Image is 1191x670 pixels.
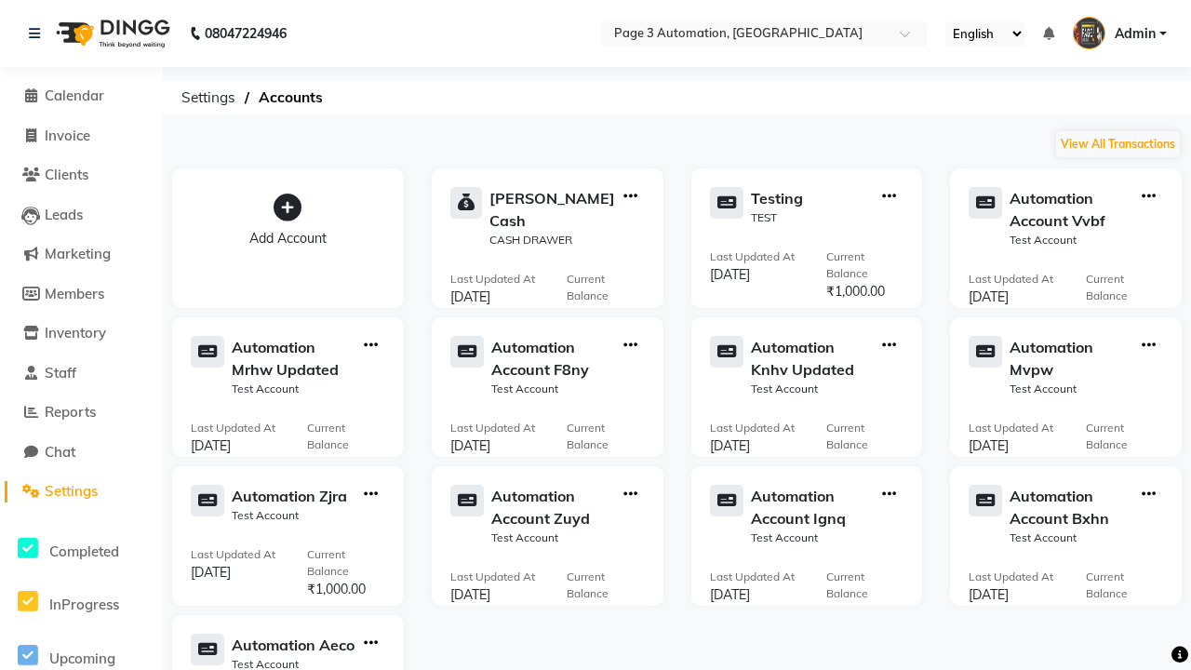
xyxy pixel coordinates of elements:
[5,284,158,305] a: Members
[450,271,535,288] div: Last Updated At
[191,436,275,456] div: [DATE]
[710,436,795,456] div: [DATE]
[307,453,385,473] div: ₹1,000.00
[491,336,616,381] div: Automation Account F8ny
[45,206,83,223] span: Leads
[45,245,111,262] span: Marketing
[45,285,104,302] span: Members
[710,420,795,436] div: Last Updated At
[5,205,158,226] a: Leads
[172,81,245,114] span: Settings
[232,507,347,524] div: Test Account
[45,166,88,183] span: Clients
[751,209,803,226] div: TEST
[5,244,158,265] a: Marketing
[969,585,1053,605] div: [DATE]
[5,86,158,107] a: Calendar
[45,403,96,421] span: Reports
[969,436,1053,456] div: [DATE]
[1086,271,1164,304] div: Current Balance
[751,336,876,381] div: Automation Knhv Updated
[45,324,106,342] span: Inventory
[1010,187,1134,232] div: Automation Account Vvbf
[45,127,90,144] span: Invoice
[567,602,645,622] div: ₹1,000.00
[191,546,275,563] div: Last Updated At
[1086,304,1164,324] div: ₹1,000.00
[491,485,616,529] div: Automation Account Zuyd
[491,529,616,546] div: Test Account
[751,485,876,529] div: Automation Account Ignq
[45,482,98,500] span: Settings
[232,381,356,397] div: Test Account
[969,271,1053,288] div: Last Updated At
[1086,420,1164,453] div: Current Balance
[826,453,904,473] div: ₹1,000.00
[489,187,616,232] div: [PERSON_NAME] Cash
[751,529,876,546] div: Test Account
[1086,569,1164,602] div: Current Balance
[710,248,795,265] div: Last Updated At
[45,443,75,461] span: Chat
[5,481,158,502] a: Settings
[232,336,356,381] div: Automation Mrhw Updated
[205,7,287,60] b: 08047224946
[232,485,347,507] div: Automation Zjra
[567,420,645,453] div: Current Balance
[232,634,355,656] div: Automation Aeco
[49,543,119,560] span: Completed
[1010,381,1134,397] div: Test Account
[751,381,876,397] div: Test Account
[191,420,275,436] div: Last Updated At
[450,420,535,436] div: Last Updated At
[826,282,904,301] div: ₹1,000.00
[826,420,904,453] div: Current Balance
[1086,602,1164,622] div: ₹1,000.00
[969,569,1053,585] div: Last Updated At
[47,7,175,60] img: logo
[489,232,616,248] div: CASH DRAWER
[307,580,385,599] div: ₹1,000.00
[826,569,904,602] div: Current Balance
[450,585,535,605] div: [DATE]
[5,442,158,463] a: Chat
[969,288,1053,307] div: [DATE]
[826,602,904,622] div: ₹1,000.00
[491,381,616,397] div: Test Account
[307,546,385,580] div: Current Balance
[45,87,104,104] span: Calendar
[710,265,795,285] div: [DATE]
[45,364,76,382] span: Staff
[1010,232,1134,248] div: Test Account
[567,453,645,473] div: ₹1,000.00
[5,323,158,344] a: Inventory
[751,187,803,209] div: Testing
[567,304,645,343] div: ₹19,91,175.45
[450,569,535,585] div: Last Updated At
[191,563,275,583] div: [DATE]
[450,436,535,456] div: [DATE]
[1086,453,1164,473] div: ₹1,000.00
[191,229,385,248] div: Add Account
[710,569,795,585] div: Last Updated At
[1010,529,1134,546] div: Test Account
[1010,336,1134,381] div: Automation Mvpw
[49,650,115,667] span: Upcoming
[249,81,332,114] span: Accounts
[450,288,535,307] div: [DATE]
[1056,131,1180,157] button: View All Transactions
[1010,485,1134,529] div: Automation Account Bxhn
[969,420,1053,436] div: Last Updated At
[826,248,904,282] div: Current Balance
[5,363,158,384] a: Staff
[307,420,385,453] div: Current Balance
[567,569,645,602] div: Current Balance
[710,585,795,605] div: [DATE]
[567,271,645,304] div: Current Balance
[5,165,158,186] a: Clients
[5,126,158,147] a: Invoice
[5,402,158,423] a: Reports
[49,596,119,613] span: InProgress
